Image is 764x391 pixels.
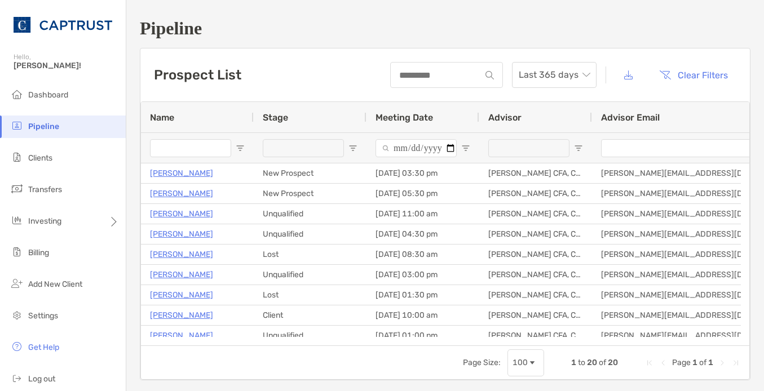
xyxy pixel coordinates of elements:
div: [PERSON_NAME] CFA, CAIA, CFP® [479,163,592,183]
a: [PERSON_NAME] [150,166,213,180]
span: to [578,358,585,367]
span: of [699,358,706,367]
span: Advisor Email [601,112,660,123]
span: Page [672,358,691,367]
img: transfers icon [10,182,24,195]
div: [DATE] 03:30 pm [366,163,479,183]
div: Unqualified [254,265,366,285]
img: logout icon [10,371,24,385]
div: 100 [513,358,528,367]
span: Log out [28,374,55,384]
span: Get Help [28,343,59,352]
span: [PERSON_NAME]! [14,61,119,70]
div: Unqualified [254,326,366,345]
a: [PERSON_NAME] [150,288,213,302]
img: settings icon [10,308,24,322]
div: [PERSON_NAME] CFA, CAIA, CFP® [479,326,592,345]
span: 1 [571,358,576,367]
img: add_new_client icon [10,277,24,290]
span: Transfers [28,185,62,194]
div: Client [254,305,366,325]
div: New Prospect [254,163,366,183]
span: Stage [263,112,288,123]
a: [PERSON_NAME] [150,186,213,201]
span: 20 [587,358,597,367]
img: clients icon [10,150,24,164]
div: [DATE] 10:00 am [366,305,479,325]
div: [PERSON_NAME] CFA, CAIA, CFP® [479,245,592,264]
span: Investing [28,216,61,226]
div: [DATE] 05:30 pm [366,184,479,203]
img: billing icon [10,245,24,259]
a: [PERSON_NAME] [150,308,213,322]
span: Advisor [488,112,522,123]
div: Unqualified [254,224,366,244]
div: [PERSON_NAME] CFA, CAIA, CFP® [479,224,592,244]
button: Open Filter Menu [348,144,357,153]
span: 1 [692,358,697,367]
span: Billing [28,248,49,257]
button: Open Filter Menu [574,144,583,153]
span: Name [150,112,174,123]
input: Name Filter Input [150,139,231,157]
div: Lost [254,245,366,264]
span: Last 365 days [519,63,590,87]
button: Open Filter Menu [461,144,470,153]
div: Lost [254,285,366,305]
span: of [599,358,606,367]
img: investing icon [10,214,24,227]
div: [PERSON_NAME] CFA, CAIA, CFP® [479,265,592,285]
div: Page Size: [463,358,501,367]
button: Clear Filters [651,63,736,87]
div: First Page [645,358,654,367]
div: Page Size [507,349,544,376]
div: Next Page [718,358,727,367]
img: dashboard icon [10,87,24,101]
div: Last Page [731,358,740,367]
a: [PERSON_NAME] [150,227,213,241]
div: Unqualified [254,204,366,224]
div: [PERSON_NAME] CFA, CAIA, CFP® [479,204,592,224]
span: Clients [28,153,52,163]
span: Settings [28,311,58,321]
div: [PERSON_NAME] CFA, CAIA, CFP® [479,184,592,203]
span: 20 [608,358,618,367]
a: [PERSON_NAME] [150,247,213,261]
img: input icon [485,71,494,79]
button: Open Filter Menu [236,144,245,153]
div: Previous Page [659,358,668,367]
span: Dashboard [28,90,68,100]
div: [DATE] 08:30 am [366,245,479,264]
a: [PERSON_NAME] [150,207,213,221]
span: Pipeline [28,122,59,131]
span: Add New Client [28,279,82,289]
span: 1 [708,358,713,367]
h1: Pipeline [140,18,750,39]
div: [DATE] 11:00 am [366,204,479,224]
img: pipeline icon [10,119,24,132]
a: [PERSON_NAME] [150,268,213,282]
input: Meeting Date Filter Input [376,139,457,157]
img: CAPTRUST Logo [14,5,112,45]
div: [DATE] 03:00 pm [366,265,479,285]
img: get-help icon [10,340,24,353]
span: Meeting Date [376,112,433,123]
div: New Prospect [254,184,366,203]
div: [DATE] 01:00 pm [366,326,479,345]
div: [DATE] 04:30 pm [366,224,479,244]
a: [PERSON_NAME] [150,328,213,343]
h3: Prospect List [154,67,241,83]
div: [PERSON_NAME] CFA, CAIA, CFP® [479,285,592,305]
div: [DATE] 01:30 pm [366,285,479,305]
div: [PERSON_NAME] CFA, CAIA, CFP® [479,305,592,325]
